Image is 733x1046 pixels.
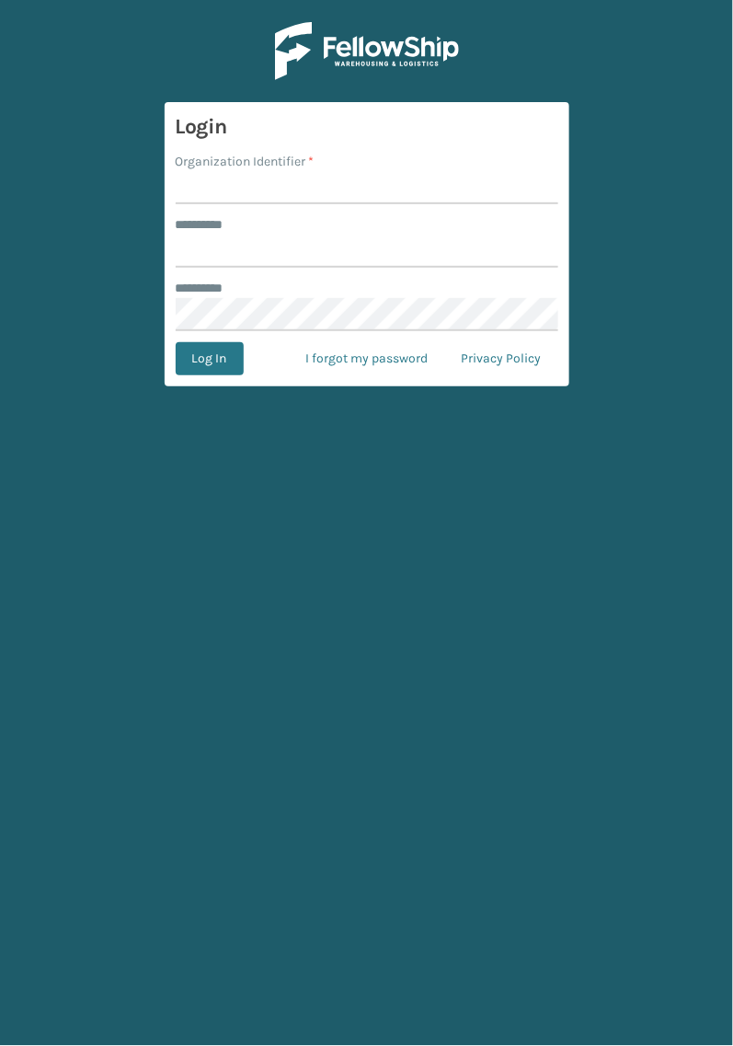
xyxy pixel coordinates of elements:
[275,22,459,80] img: Logo
[176,152,315,171] label: Organization Identifier
[176,113,558,141] h3: Login
[290,342,445,375] a: I forgot my password
[176,342,244,375] button: Log In
[445,342,558,375] a: Privacy Policy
